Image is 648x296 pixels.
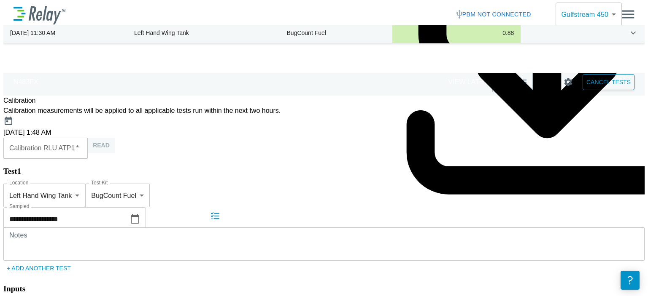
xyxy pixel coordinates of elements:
button: Site setup [557,71,579,93]
button: PBM not connected [453,7,535,22]
h3: Inputs [3,284,645,293]
h3: Test 1 [3,167,645,176]
button: Main menu [622,6,634,22]
label: Sampled [9,203,29,209]
p: Flexjet Reliability Department [104,9,194,19]
span: PBM [462,9,531,20]
div: Left Hand Wing Tank [3,184,85,207]
p: Calibration measurements will be applied to all applicable tests run within the next two hours. [3,106,645,116]
td: BugCount Fuel [280,23,392,43]
p: ATP Testing [65,9,104,19]
p: Group: [535,9,556,19]
img: Drawer Icon [622,6,634,22]
input: Choose date, selected date is Sep 25, 2025 [3,207,130,231]
iframe: Resource center [621,271,640,290]
button: expand row [626,26,640,40]
p: Calibration [3,96,645,106]
img: Settings Icon [563,77,573,87]
img: LuminUltra Relay [13,4,65,24]
label: Location [9,180,28,186]
button: + Add Another Test [3,261,74,276]
div: BugCount Fuel [85,184,150,207]
span: not connected [478,11,531,18]
td: Left Hand Wing Tank [127,23,280,43]
img: Offline Icon [456,10,462,19]
p: N483FX [13,77,38,87]
label: Test Kit [91,180,108,186]
div: Gulfstream 450 [556,3,622,26]
button: Export [537,72,557,92]
p: [DATE] 1:48 AM [3,128,645,138]
div: [DATE] 11:30 AM [10,29,121,37]
button: CANCEL TESTS [583,74,634,91]
img: Calender Icon [3,116,13,126]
